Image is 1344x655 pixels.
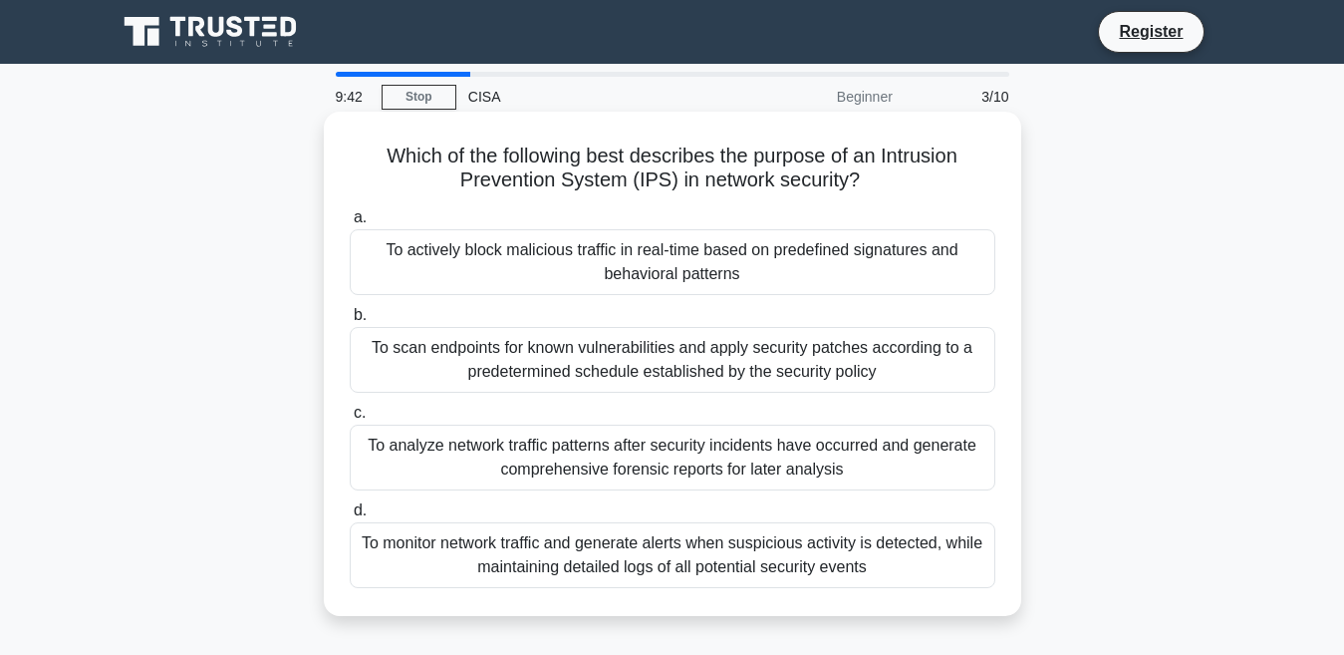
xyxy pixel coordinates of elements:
div: 3/10 [905,77,1021,117]
h5: Which of the following best describes the purpose of an Intrusion Prevention System (IPS) in netw... [348,144,997,193]
span: c. [354,404,366,421]
span: d. [354,501,367,518]
a: Register [1107,19,1195,44]
div: To actively block malicious traffic in real-time based on predefined signatures and behavioral pa... [350,229,995,295]
div: To monitor network traffic and generate alerts when suspicious activity is detected, while mainta... [350,522,995,588]
span: b. [354,306,367,323]
div: Beginner [730,77,905,117]
span: a. [354,208,367,225]
div: 9:42 [324,77,382,117]
div: To scan endpoints for known vulnerabilities and apply security patches according to a predetermin... [350,327,995,393]
div: CISA [456,77,730,117]
div: To analyze network traffic patterns after security incidents have occurred and generate comprehen... [350,425,995,491]
a: Stop [382,85,456,110]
